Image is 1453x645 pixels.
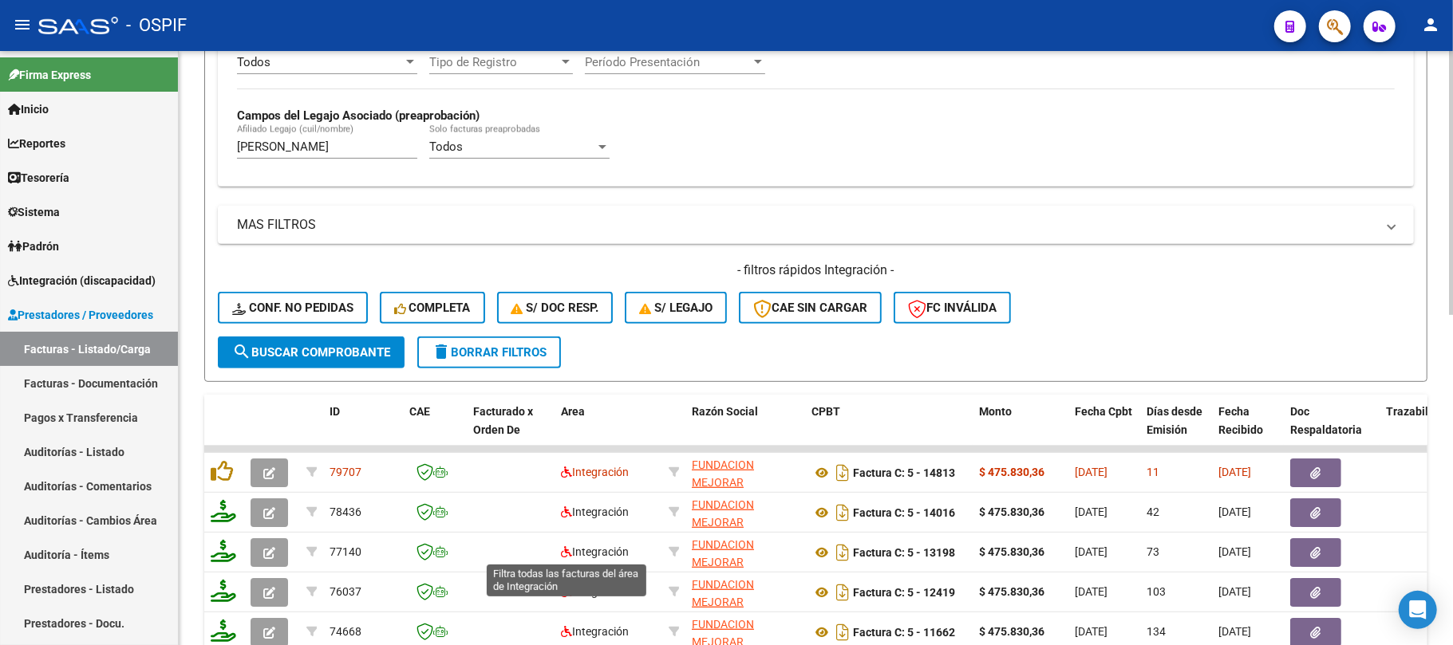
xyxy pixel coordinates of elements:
span: 78436 [330,505,361,518]
span: CPBT [811,405,840,418]
mat-panel-title: MAS FILTROS [237,216,1376,234]
button: Buscar Comprobante [218,336,405,368]
span: Trazabilidad [1386,405,1451,418]
button: Conf. no pedidas [218,292,368,324]
h4: - filtros rápidos Integración - [218,262,1414,279]
span: FUNDACION MEJORAR ESTUDIANDO TRABAJANDO PARA ASCENDER SOCIALMENTE ( M.E.T.A.S.) [692,498,794,620]
span: Todos [237,55,270,69]
span: [DATE] [1075,466,1108,478]
span: Integración [561,625,629,638]
span: FUNDACION MEJORAR ESTUDIANDO TRABAJANDO PARA ASCENDER SOCIALMENTE ( M.E.T.A.S.) [692,458,794,580]
datatable-header-cell: ID [323,395,403,465]
span: Inicio [8,100,49,118]
span: Firma Express [8,66,91,84]
datatable-header-cell: Días desde Emisión [1140,395,1212,465]
strong: Factura C: 5 - 13198 [853,546,955,559]
strong: $ 475.830,36 [979,545,1044,558]
span: Borrar Filtros [432,345,547,360]
button: CAE SIN CARGAR [739,292,882,324]
i: Descargar documento [832,619,853,645]
span: Integración [561,466,629,478]
strong: Factura C: 5 - 14813 [853,466,955,479]
strong: $ 475.830,36 [979,505,1044,518]
span: Facturado x Orden De [473,405,533,436]
strong: Campos del Legajo Asociado (preaprobación) [237,108,480,123]
i: Descargar documento [832,460,853,486]
button: Completa [380,292,485,324]
span: Integración [561,545,629,558]
div: Open Intercom Messenger [1399,591,1437,629]
span: 79707 [330,466,361,478]
span: [DATE] [1218,505,1251,518]
mat-icon: person [1421,15,1440,34]
datatable-header-cell: Facturado x Orden De [467,395,555,465]
datatable-header-cell: Razón Social [685,395,805,465]
span: [DATE] [1075,545,1108,558]
span: Completa [394,301,471,315]
span: Fecha Cpbt [1075,405,1132,418]
span: Tipo de Registro [429,55,559,69]
i: Descargar documento [832,540,853,565]
datatable-header-cell: Area [555,395,662,465]
span: [DATE] [1218,625,1251,638]
div: 30711058504 [692,536,799,569]
strong: $ 475.830,36 [979,466,1044,478]
span: Razón Social [692,405,758,418]
button: S/ Doc Resp. [497,292,614,324]
mat-icon: delete [432,342,451,361]
span: [DATE] [1218,466,1251,478]
span: Integración (discapacidad) [8,272,156,289]
span: [DATE] [1075,625,1108,638]
span: 11 [1147,466,1159,478]
datatable-header-cell: Doc Respaldatoria [1284,395,1380,465]
span: 103 [1147,585,1166,598]
span: [DATE] [1218,545,1251,558]
button: Borrar Filtros [417,336,561,368]
div: 30711058504 [692,456,799,490]
span: FC Inválida [908,301,997,315]
span: Conf. no pedidas [232,301,353,315]
strong: Factura C: 5 - 11662 [853,626,955,639]
button: S/ legajo [625,292,727,324]
span: Sistema [8,203,60,221]
span: [DATE] [1075,505,1108,518]
span: [DATE] [1218,585,1251,598]
span: Integración [561,505,629,518]
span: S/ Doc Resp. [511,301,599,315]
span: CAE SIN CARGAR [753,301,867,315]
span: 74668 [330,625,361,638]
span: ID [330,405,340,418]
span: Integración [561,585,629,598]
datatable-header-cell: Fecha Cpbt [1068,395,1140,465]
mat-expansion-panel-header: MAS FILTROS [218,206,1414,244]
span: S/ legajo [639,301,713,315]
span: Buscar Comprobante [232,345,390,360]
i: Descargar documento [832,500,853,525]
span: Días desde Emisión [1147,405,1202,436]
div: 30711058504 [692,496,799,529]
span: 76037 [330,585,361,598]
span: 73 [1147,545,1159,558]
i: Descargar documento [832,580,853,605]
span: Reportes [8,135,65,152]
datatable-header-cell: CPBT [805,395,973,465]
strong: $ 475.830,36 [979,585,1044,598]
span: - OSPIF [126,8,187,43]
datatable-header-cell: CAE [403,395,467,465]
span: Fecha Recibido [1218,405,1263,436]
datatable-header-cell: Monto [973,395,1068,465]
datatable-header-cell: Fecha Recibido [1212,395,1284,465]
mat-icon: search [232,342,251,361]
button: FC Inválida [894,292,1011,324]
span: Todos [429,140,463,154]
span: Período Presentación [585,55,751,69]
span: Tesorería [8,169,69,187]
span: 77140 [330,545,361,558]
span: Doc Respaldatoria [1290,405,1362,436]
strong: Factura C: 5 - 14016 [853,506,955,519]
span: Monto [979,405,1012,418]
span: Area [561,405,585,418]
div: 30711058504 [692,576,799,609]
strong: $ 475.830,36 [979,625,1044,638]
span: Prestadores / Proveedores [8,306,153,324]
